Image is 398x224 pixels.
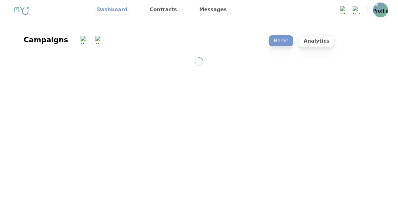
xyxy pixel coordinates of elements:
[353,6,360,14] img: Bell
[24,35,68,45] div: Campaigns
[373,2,388,17] img: Profile
[340,6,348,14] img: Chat
[95,5,130,15] a: Dashboard
[147,5,179,15] a: Contracts
[269,35,293,46] p: Home
[95,36,103,44] img: Notification
[298,35,335,47] p: Analytics
[197,5,229,15] a: Messages
[81,36,88,44] img: Notification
